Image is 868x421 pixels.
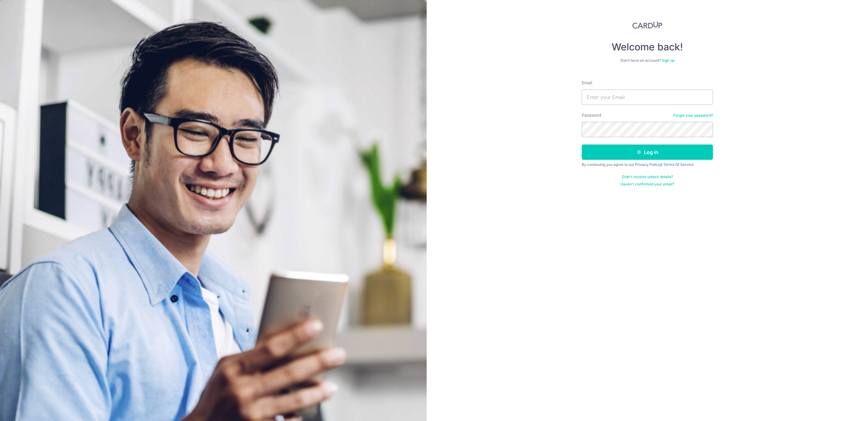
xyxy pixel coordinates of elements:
div: Don’t have an account? [582,58,713,63]
label: Email [582,80,592,86]
div: By continuing you agree to our & [582,162,713,167]
a: Haven't confirmed your email? [620,182,674,187]
a: Terms Of Service [663,162,694,167]
a: Didn't receive unlock details? [622,174,673,179]
img: CardUp Logo [632,21,662,29]
input: Enter your Email [582,90,713,105]
a: Privacy Policy [635,162,660,167]
h4: Welcome back! [582,41,713,53]
a: Forgot your password? [673,113,713,118]
label: Password [582,112,601,118]
button: Log in [582,145,713,160]
a: Sign up [662,58,675,63]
